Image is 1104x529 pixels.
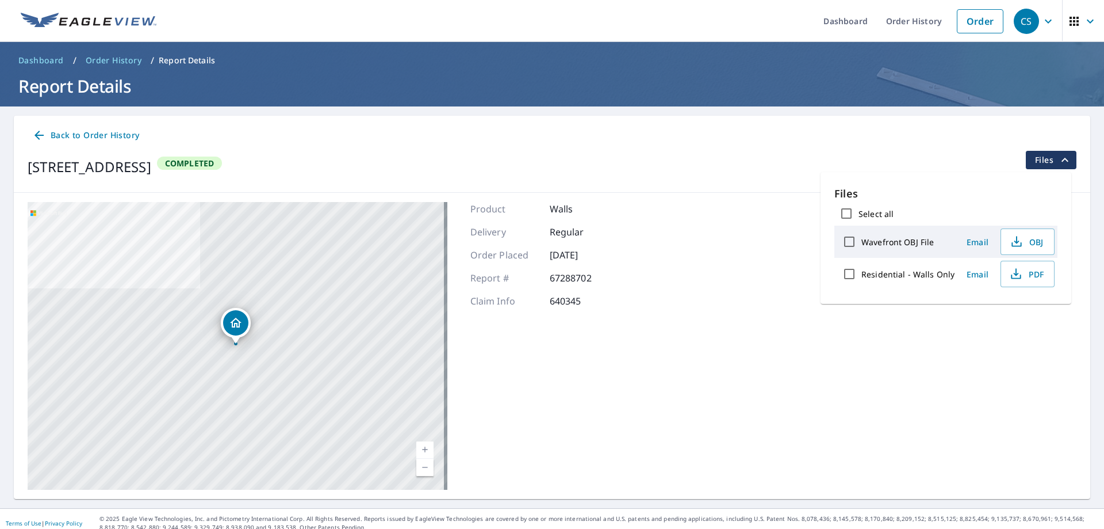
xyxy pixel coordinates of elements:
p: Files [834,186,1057,201]
div: [STREET_ADDRESS] [28,157,151,177]
nav: breadcrumb [14,51,1090,70]
button: Email [959,233,996,251]
span: Email [964,237,991,248]
span: Files [1035,153,1072,167]
a: Current Level 17, Zoom In [416,442,434,459]
span: Email [964,269,991,280]
span: OBJ [1008,235,1045,249]
li: / [151,54,154,67]
label: Residential - Walls Only [861,269,954,280]
button: filesDropdownBtn-67288702 [1025,151,1076,169]
span: Back to Order History [32,128,139,143]
div: CS [1014,9,1039,34]
a: Back to Order History [28,125,144,146]
p: 640345 [550,294,619,308]
p: Report # [470,271,539,285]
span: PDF [1008,267,1045,281]
a: Dashboard [14,51,68,70]
button: OBJ [1000,229,1055,255]
label: Select all [858,208,894,219]
a: Order [957,9,1003,33]
a: Order History [81,51,146,70]
p: | [6,520,82,527]
span: Order History [86,55,141,66]
p: Order Placed [470,248,539,262]
p: Claim Info [470,294,539,308]
a: Privacy Policy [45,519,82,527]
img: EV Logo [21,13,156,30]
a: Terms of Use [6,519,41,527]
p: 67288702 [550,271,619,285]
p: Delivery [470,225,539,239]
a: Current Level 17, Zoom Out [416,459,434,476]
p: Walls [550,202,619,216]
p: Report Details [159,55,215,66]
div: Dropped pin, building 1, Residential property, 107 Old Dare Rd Yorktown, VA 23692 [221,308,251,344]
span: Dashboard [18,55,64,66]
p: Regular [550,225,619,239]
span: Completed [158,158,221,169]
h1: Report Details [14,74,1090,98]
p: [DATE] [550,248,619,262]
label: Wavefront OBJ File [861,237,934,248]
button: PDF [1000,261,1055,287]
li: / [73,54,76,67]
p: Product [470,202,539,216]
button: Email [959,265,996,283]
